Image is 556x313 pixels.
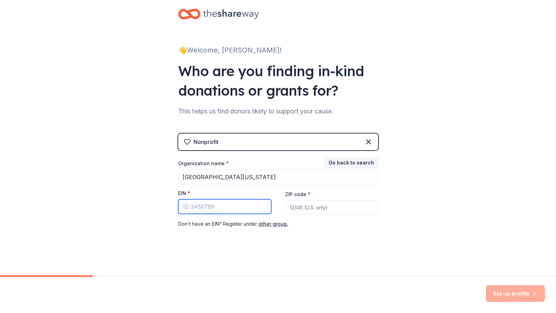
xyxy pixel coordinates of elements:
[178,160,229,167] label: Organization name
[178,199,271,214] input: 12-3456789
[193,138,218,146] div: Nonprofit
[285,191,310,198] label: ZIP code
[258,220,288,228] button: other group.
[178,45,378,56] div: 👋 Welcome, [PERSON_NAME]!
[178,61,378,100] div: Who are you finding in-kind donations or grants for?
[178,190,190,197] label: EIN
[178,220,378,228] div: Don ' t have an EIN? Register under
[324,157,378,168] button: Go back to search
[178,106,378,117] div: This helps us find donors likely to support your cause.
[285,200,378,214] input: 12345 (U.S. only)
[178,170,378,184] input: American Red Cross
